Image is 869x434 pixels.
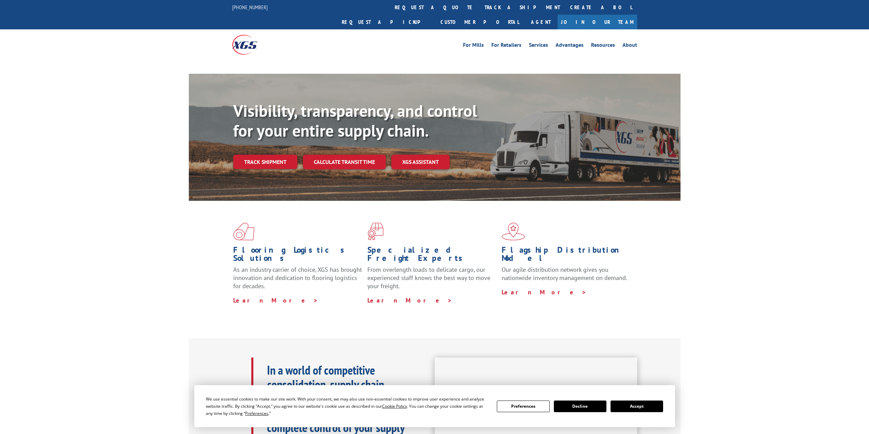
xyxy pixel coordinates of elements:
a: Advantages [556,42,584,50]
button: Accept [611,401,663,412]
a: Learn More > [502,288,587,296]
a: [PHONE_NUMBER] [232,4,268,11]
img: xgs-icon-total-supply-chain-intelligence-red [233,223,254,240]
a: Request a pickup [337,15,435,29]
img: xgs-icon-flagship-distribution-model-red [502,223,525,240]
p: From overlength loads to delicate cargo, our experienced staff knows the best way to move your fr... [367,266,496,296]
span: Cookie Policy [382,403,407,409]
img: xgs-icon-focused-on-flooring-red [367,223,383,240]
h1: Flagship Distribution Model [502,246,631,266]
h1: Flooring Logistics Solutions [233,246,362,266]
h1: Specialized Freight Experts [367,246,496,266]
button: Preferences [497,401,549,412]
a: Resources [591,42,615,50]
a: Calculate transit time [303,155,386,169]
a: Customer Portal [435,15,524,29]
b: Visibility, transparency, and control for your entire supply chain. [233,100,477,141]
span: Our agile distribution network gives you nationwide inventory management on demand. [502,266,627,282]
div: Cookie Consent Prompt [194,385,675,427]
a: Learn More > [233,296,318,304]
a: Track shipment [233,155,297,169]
a: About [622,42,637,50]
div: We use essential cookies to make our site work. With your consent, we may also use non-essential ... [206,395,489,417]
a: Services [529,42,548,50]
a: For Mills [463,42,484,50]
a: Join Our Team [558,15,637,29]
span: Preferences [245,410,268,416]
a: Agent [524,15,558,29]
a: Learn More > [367,296,452,304]
a: XGS ASSISTANT [391,155,450,169]
span: As an industry carrier of choice, XGS has brought innovation and dedication to flooring logistics... [233,266,362,290]
button: Decline [554,401,606,412]
a: For Retailers [491,42,521,50]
